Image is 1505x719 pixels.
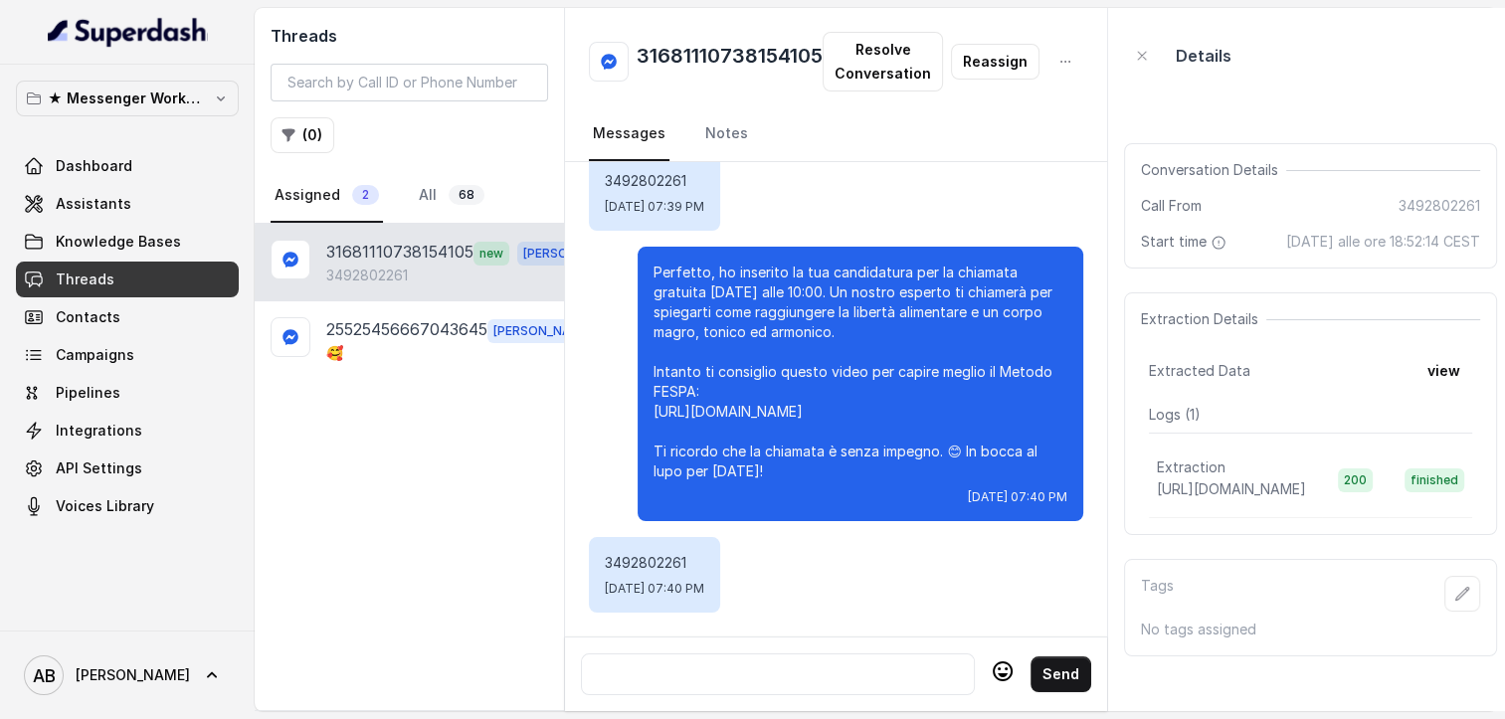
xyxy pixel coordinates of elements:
[1141,160,1286,180] span: Conversation Details
[1286,232,1480,252] span: [DATE] alle ore 18:52:14 CEST
[1176,44,1231,68] p: Details
[16,148,239,184] a: Dashboard
[605,199,704,215] span: [DATE] 07:39 PM
[415,169,488,223] a: All68
[1141,309,1266,329] span: Extraction Details
[487,319,599,343] span: [PERSON_NAME]
[951,44,1039,80] button: Reassign
[654,263,1067,481] p: Perfetto, ho inserito la tua candidatura per la chiamata gratuita [DATE] alle 10:00. Un nostro es...
[1405,468,1464,492] span: finished
[605,553,704,573] p: 3492802261
[605,171,704,191] p: 3492802261
[271,64,548,101] input: Search by Call ID or Phone Number
[1157,457,1225,477] p: Extraction
[352,185,379,205] span: 2
[1399,196,1480,216] span: 3492802261
[326,266,408,285] p: 3492802261
[968,489,1067,505] span: [DATE] 07:40 PM
[16,488,239,524] a: Voices Library
[1141,196,1202,216] span: Call From
[16,262,239,297] a: Threads
[16,186,239,222] a: Assistants
[56,496,154,516] span: Voices Library
[637,42,823,82] h2: 31681110738154105
[16,299,239,335] a: Contacts
[48,16,208,48] img: light.svg
[1149,361,1250,381] span: Extracted Data
[517,242,629,266] span: [PERSON_NAME]
[56,232,181,252] span: Knowledge Bases
[1141,620,1480,639] p: No tags assigned
[16,450,239,486] a: API Settings
[326,240,473,266] p: 31681110738154105
[56,383,120,403] span: Pipelines
[326,317,487,343] p: 25525456667043645
[589,107,669,161] a: Messages
[326,343,343,363] p: 🥰
[56,345,134,365] span: Campaigns
[1157,480,1306,497] span: [URL][DOMAIN_NAME]
[271,24,548,48] h2: Threads
[76,665,190,685] span: [PERSON_NAME]
[16,647,239,703] a: [PERSON_NAME]
[271,169,383,223] a: Assigned2
[605,581,704,597] span: [DATE] 07:40 PM
[1149,405,1472,425] p: Logs ( 1 )
[823,32,943,91] button: Resolve Conversation
[271,117,334,153] button: (0)
[1141,232,1230,252] span: Start time
[16,224,239,260] a: Knowledge Bases
[56,270,114,289] span: Threads
[1031,656,1091,692] button: Send
[56,421,142,441] span: Integrations
[1338,468,1373,492] span: 200
[33,665,56,686] text: AB
[449,185,484,205] span: 68
[1141,576,1174,612] p: Tags
[271,169,548,223] nav: Tabs
[16,81,239,116] button: ★ Messenger Workspace
[56,156,132,176] span: Dashboard
[56,307,120,327] span: Contacts
[56,458,142,478] span: API Settings
[1415,353,1472,389] button: view
[473,242,509,266] span: new
[589,107,1083,161] nav: Tabs
[16,337,239,373] a: Campaigns
[16,375,239,411] a: Pipelines
[16,413,239,449] a: Integrations
[701,107,752,161] a: Notes
[56,194,131,214] span: Assistants
[48,87,207,110] p: ★ Messenger Workspace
